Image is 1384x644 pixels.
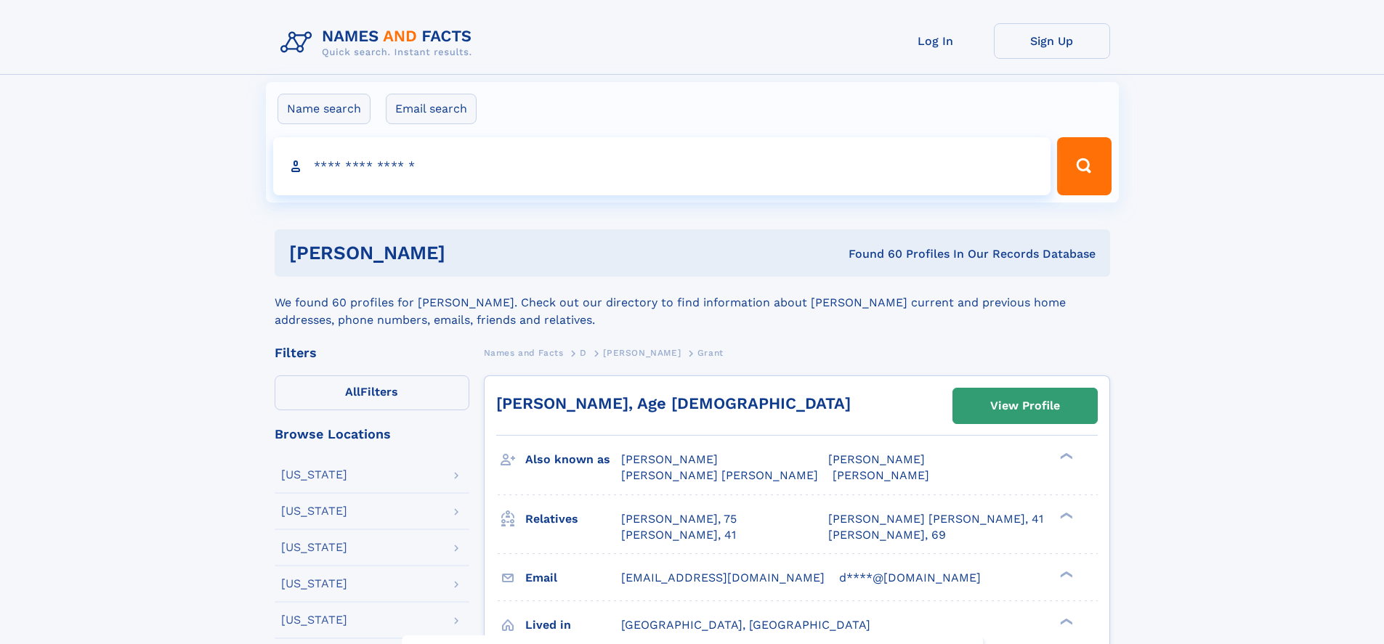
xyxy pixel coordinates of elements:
button: Search Button [1057,137,1111,195]
span: [PERSON_NAME] [828,452,925,466]
span: [PERSON_NAME] [833,468,929,482]
a: [PERSON_NAME], 41 [621,527,736,543]
div: Found 60 Profiles In Our Records Database [647,246,1096,262]
h3: Lived in [525,613,621,637]
label: Name search [278,94,371,124]
div: [US_STATE] [281,614,347,626]
a: Log In [878,23,994,59]
div: [US_STATE] [281,542,347,553]
a: [PERSON_NAME] [603,343,681,362]
h1: [PERSON_NAME] [289,244,647,262]
div: [US_STATE] [281,578,347,590]
label: Email search [386,94,477,124]
a: D [580,343,587,362]
div: View Profile [990,389,1060,423]
h3: Email [525,566,621,590]
div: Filters [275,346,469,359]
div: We found 60 profiles for [PERSON_NAME]. Check out our directory to find information about [PERSON... [275,277,1110,329]
div: Browse Locations [275,428,469,441]
div: ❯ [1056,452,1074,461]
a: [PERSON_NAME], Age [DEMOGRAPHIC_DATA] [496,394,851,412]
span: [PERSON_NAME] [603,348,681,358]
div: ❯ [1056,616,1074,626]
span: [PERSON_NAME] [PERSON_NAME] [621,468,818,482]
span: Grant [697,348,724,358]
img: Logo Names and Facts [275,23,484,62]
a: [PERSON_NAME], 75 [621,511,737,527]
input: search input [273,137,1051,195]
a: [PERSON_NAME], 69 [828,527,946,543]
div: ❯ [1056,510,1074,520]
span: [EMAIL_ADDRESS][DOMAIN_NAME] [621,571,825,584]
div: [US_STATE] [281,469,347,481]
h3: Also known as [525,447,621,472]
label: Filters [275,375,469,410]
span: [PERSON_NAME] [621,452,718,466]
a: [PERSON_NAME] [PERSON_NAME], 41 [828,511,1043,527]
span: D [580,348,587,358]
span: All [345,385,360,399]
div: ❯ [1056,569,1074,579]
a: View Profile [953,388,1097,423]
div: [US_STATE] [281,505,347,517]
span: [GEOGRAPHIC_DATA], [GEOGRAPHIC_DATA] [621,618,870,632]
a: Names and Facts [484,343,564,362]
h3: Relatives [525,507,621,531]
a: Sign Up [994,23,1110,59]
